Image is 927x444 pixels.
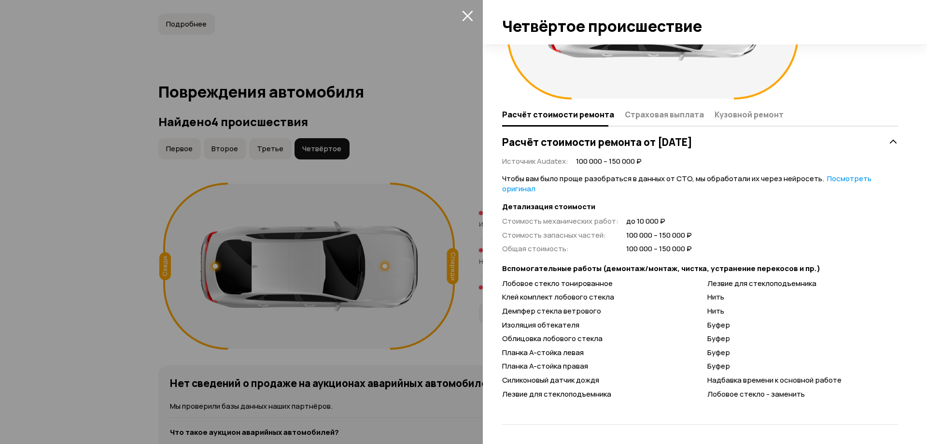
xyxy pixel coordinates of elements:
[502,292,614,302] span: Клей комплект лобового стекла
[502,173,871,194] a: Посмотреть оригинал
[626,216,692,227] span: до 10 000 ₽
[502,173,871,194] span: Чтобы вам было проще разобраться в данных от СТО, мы обработали их через нейросеть.
[707,375,842,385] span: Надбавка времени к основной работе
[502,389,611,399] span: Лезвие для стеклоподъемника
[502,230,606,240] span: Стоимость запасных частей :
[502,156,568,166] span: Источник Audatex :
[502,375,599,385] span: Силиконовый датчик дождя
[707,389,805,399] span: Лобовое стекло - заменить
[502,202,898,212] strong: Детализация стоимости
[715,110,784,119] span: Кузовной ремонт
[502,278,613,288] span: Лобовое стекло тонированное
[502,216,618,226] span: Стоимость механических работ :
[576,157,642,167] span: 100 000 – 150 000 ₽
[707,278,816,288] span: Лезвие для стеклоподъемника
[460,8,475,23] button: закрыть
[502,110,614,119] span: Расчёт стоимости ремонта
[707,306,724,316] span: Нить
[707,347,730,358] span: Буфер
[707,333,730,344] span: Буфер
[626,244,692,254] span: 100 000 – 150 000 ₽
[502,306,601,316] span: Демпфер стекла ветрового
[707,361,730,371] span: Буфер
[502,264,898,274] strong: Вспомогательные работы (демонтаж/монтаж, чистка, устранение перекосов и пр.)
[502,333,603,344] span: Облицовка лобового стекла
[707,292,724,302] span: Нить
[625,110,704,119] span: Страховая выплата
[707,320,730,330] span: Буфер
[502,243,569,254] span: Общая стоимость :
[502,361,588,371] span: Планка А-стойка правая
[626,230,692,241] span: 100 000 – 150 000 ₽
[502,320,579,330] span: Изоляция обтекателя
[502,136,692,148] h3: Расчёт стоимости ремонта от [DATE]
[502,347,584,358] span: Планка А-стойка левая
